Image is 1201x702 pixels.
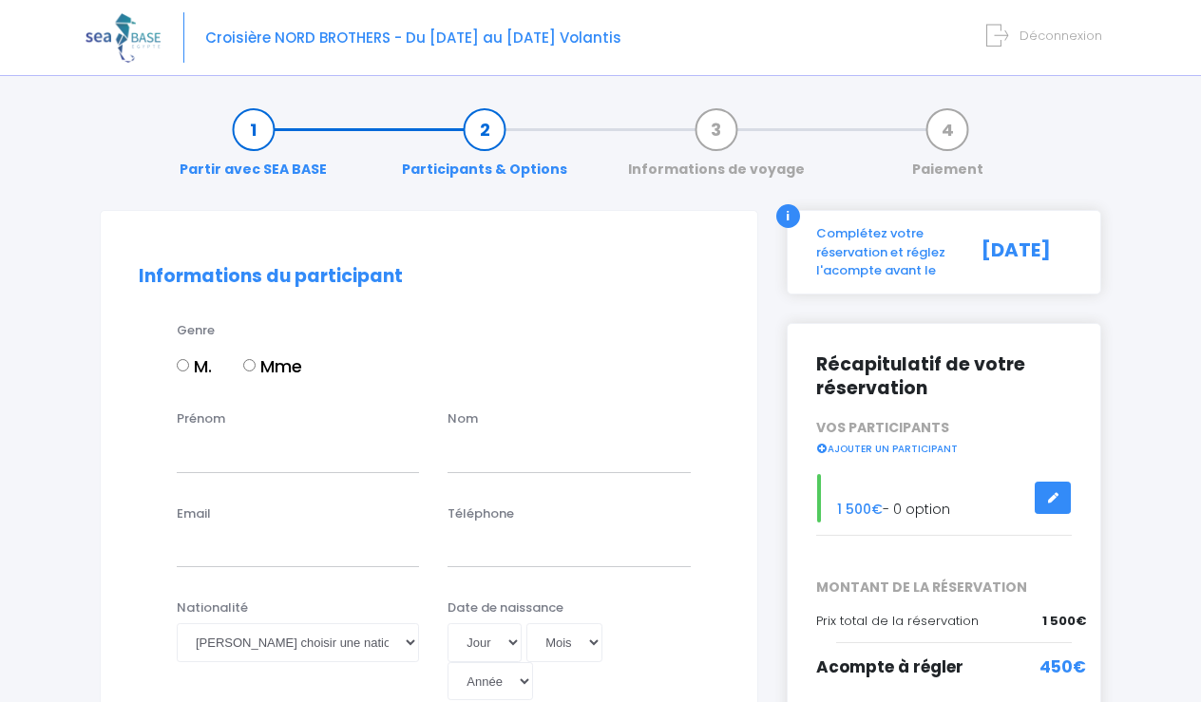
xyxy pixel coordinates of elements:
[177,409,225,428] label: Prénom
[802,418,1086,458] div: VOS PARTICIPANTS
[903,120,993,180] a: Paiement
[1042,612,1086,631] span: 1 500€
[776,204,800,228] div: i
[448,598,563,617] label: Date de naissance
[243,359,256,371] input: Mme
[448,504,514,523] label: Téléphone
[177,353,212,379] label: M.
[816,655,963,678] span: Acompte à régler
[837,500,883,519] span: 1 500€
[205,28,621,47] span: Croisière NORD BROTHERS - Du [DATE] au [DATE] Volantis
[1039,655,1086,680] span: 450€
[139,266,719,288] h2: Informations du participant
[816,612,979,630] span: Prix total de la réservation
[448,409,478,428] label: Nom
[177,504,211,523] label: Email
[619,120,814,180] a: Informations de voyage
[816,439,959,456] a: AJOUTER UN PARTICIPANT
[177,359,189,371] input: M.
[170,120,336,180] a: Partir avec SEA BASE
[177,321,215,340] label: Genre
[802,474,1086,522] div: - 0 option
[1020,27,1102,45] span: Déconnexion
[802,224,968,280] div: Complétez votre réservation et réglez l'acompte avant le
[177,598,248,617] label: Nationalité
[802,578,1086,598] span: MONTANT DE LA RÉSERVATION
[967,224,1086,280] div: [DATE]
[392,120,577,180] a: Participants & Options
[816,352,1072,400] h2: Récapitulatif de votre réservation
[243,353,302,379] label: Mme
